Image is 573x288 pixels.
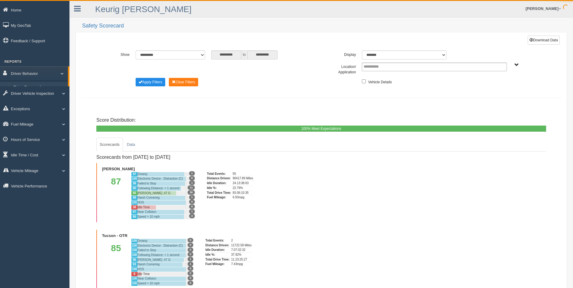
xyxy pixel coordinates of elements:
[189,181,195,185] span: 1
[131,205,137,210] div: 38
[207,186,231,190] div: Idle %:
[124,138,138,152] a: Data
[205,252,230,257] div: Idle %:
[207,172,231,176] div: Total Events:
[82,23,567,29] h2: Safety Scorecard
[101,238,131,286] div: 85
[321,62,359,75] label: Location/ Application
[188,243,193,247] span: 0
[188,271,193,276] span: 0
[188,276,193,280] span: 0
[96,117,546,123] h4: Score Distribution:
[207,176,231,181] div: Distance Driven:
[231,238,252,243] div: 2
[188,238,193,242] span: 0
[95,5,192,14] a: Keurig [PERSON_NAME]
[189,209,195,214] span: 1
[188,281,193,285] span: 0
[233,172,253,176] div: 55
[188,262,193,266] span: 1
[188,266,193,271] span: 0
[189,176,195,181] span: 0
[205,238,230,243] div: Total Events:
[169,78,198,86] button: Change Filter Options
[11,82,68,93] a: Driver Scorecard
[207,195,231,200] div: Fuel Mileage:
[189,195,195,200] span: 1
[205,262,230,267] div: Fuel Mileage:
[301,126,341,131] span: 100% Meet Expectations
[131,248,137,253] div: 100
[188,248,193,252] span: 0
[207,190,231,195] div: Total Drive Time:
[233,195,253,200] div: 6.93mpg
[189,214,195,218] span: 4
[233,176,253,181] div: 90417.89 Miles
[102,167,135,171] b: [PERSON_NAME]
[205,243,230,248] div: Distance Driven:
[95,50,133,58] label: Show
[233,190,253,195] div: 83.06:10:35
[131,238,137,243] div: 100
[321,50,359,58] label: Display
[207,181,231,186] div: Idle Duration:
[102,233,127,238] b: Tucson - OTR
[189,200,195,204] span: 0
[231,248,252,252] div: 7.07:32:32
[233,181,253,186] div: 24.13:38:03
[231,257,252,262] div: 11.23:25:27
[131,200,137,205] div: 100
[231,243,252,248] div: 11722.58 Miles
[131,214,137,219] div: 96
[189,171,195,176] span: 1
[368,78,392,85] label: Vehicle Details
[241,50,247,59] span: to
[131,186,137,191] div: 90
[96,138,123,152] a: Scorecards
[188,257,193,261] span: 1
[131,191,137,196] div: 80
[131,243,137,248] div: 100
[205,257,230,262] div: Total Drive Time:
[131,267,137,272] div: 100
[131,181,137,186] div: 99
[188,190,195,195] span: 36
[188,252,193,257] span: 0
[231,252,252,257] div: 37.92%
[101,172,131,219] div: 87
[233,186,253,190] div: 22.79%
[131,281,137,286] div: 100
[131,210,137,214] div: 97
[136,78,165,86] button: Change Filter Options
[205,248,230,252] div: Idle Duration:
[131,258,137,262] div: 96
[131,172,137,177] div: 97
[131,262,137,267] div: 93
[189,204,195,209] span: 0
[231,262,252,267] div: 7.43mpg
[131,253,137,258] div: 100
[188,185,195,190] span: 11
[131,195,137,200] div: 99
[528,36,560,45] button: Download Data
[131,276,137,281] div: 100
[96,155,278,160] h4: Scorecards from [DATE] to [DATE]
[131,176,137,181] div: 100
[131,272,137,277] div: 8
